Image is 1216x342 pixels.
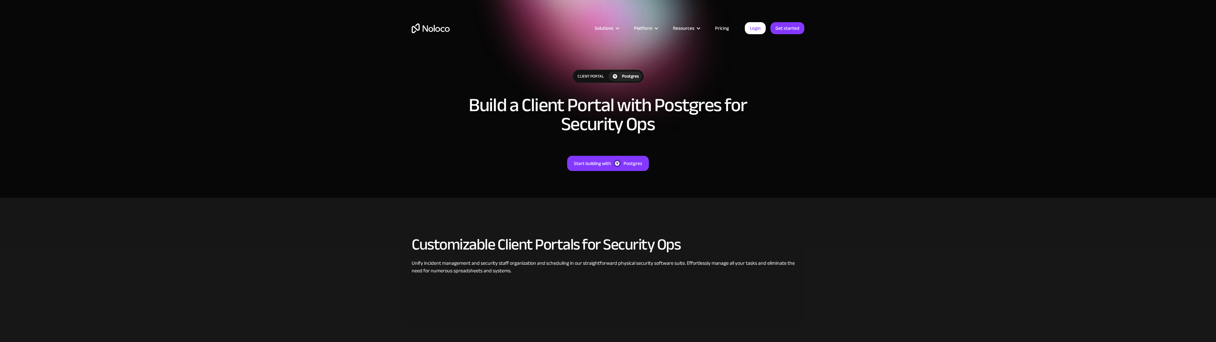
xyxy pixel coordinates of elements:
a: Login [745,22,766,34]
div: Client Portal [573,70,609,83]
div: Solutions [595,24,613,32]
div: Resources [673,24,694,32]
div: Postgres [624,159,642,168]
h1: Build a Client Portal with Postgres for Security Ops [465,96,750,134]
a: Pricing [707,24,737,32]
a: Get started [770,22,804,34]
div: Resources [665,24,707,32]
div: Unify incident management and security staff organization and scheduling in our straightforward p... [412,259,804,275]
a: home [412,23,450,33]
div: Platform [634,24,652,32]
h2: Customizable Client Portals for Security Ops [412,236,804,253]
div: Start building with [574,159,611,168]
div: Solutions [587,24,626,32]
div: Platform [626,24,665,32]
div: Postgres [622,73,639,80]
a: Start building withPostgres [567,156,649,171]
